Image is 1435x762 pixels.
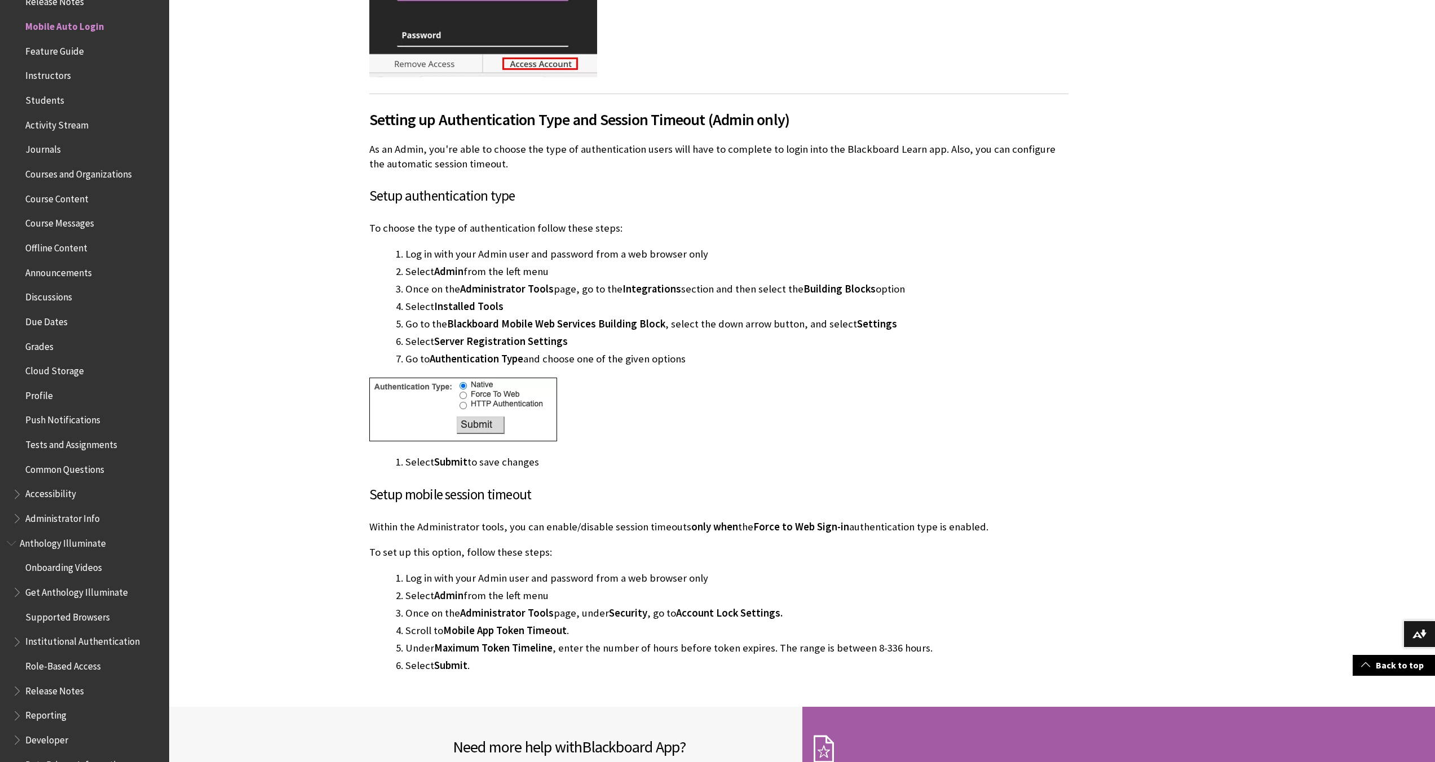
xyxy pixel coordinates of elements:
span: Setting up Authentication Type and Session Timeout (Admin only) [369,108,1068,131]
li: Select [405,334,1068,349]
img: Screenshot of Authentication Types in Administrator Tools [369,378,557,441]
span: Release Notes [25,681,84,697]
p: As an Admin, you're able to choose the type of authentication users will have to complete to logi... [369,142,1068,171]
span: Push Notifications [25,411,100,426]
span: Installed Tools [434,300,504,313]
h3: Setup authentication type [369,185,1068,207]
li: Select from the left menu [405,264,1068,280]
span: Integrations [622,282,681,295]
p: Within the Administrator tools, you can enable/disable session timeouts the authentication type i... [369,520,1068,534]
span: Submit [434,455,467,468]
span: Force to Web Sign-in [753,520,849,533]
span: Reporting [25,706,67,721]
span: Administrator Info [25,509,100,524]
span: Mobile Auto Login [25,17,104,32]
h2: Need more help with ? [453,735,791,759]
span: Developer [25,730,68,746]
li: Under , enter the number of hours before token expires. The range is between 8-336 hours. [405,640,1068,656]
span: Account Lock Settings. [676,606,783,619]
span: Administrator Tools [460,282,554,295]
span: Maximum Token Timeline [434,641,553,654]
span: Accessibility [25,485,76,500]
span: Anthology Illuminate [20,534,106,549]
span: Get Anthology Illuminate [25,583,128,598]
span: only when [691,520,738,533]
span: Discussions [25,287,72,303]
span: Onboarding Videos [25,559,102,574]
li: Select [405,299,1068,314]
li: Once on the page, under , go to [405,605,1068,621]
span: Offline Content [25,238,87,254]
span: Authentication Type [430,352,523,365]
span: Journals [25,140,61,156]
span: Blackboard Mobile Web Services Building Block [447,317,665,330]
span: Due Dates [25,312,68,327]
a: Back to top [1353,655,1435,676]
li: Select from the left menu [405,588,1068,604]
li: Once on the page, go to the section and then select the option [405,281,1068,297]
span: Students [25,91,64,106]
li: Scroll to . [405,623,1068,639]
span: Mobile App Token Timeout [443,624,567,637]
span: Feature Guide [25,42,84,57]
li: Go to the , select the down arrow button, and select [405,316,1068,332]
span: Instructors [25,67,71,82]
li: Select to save changes [405,454,1068,470]
span: Profile [25,386,53,401]
span: Submit [434,659,467,672]
span: Course Messages [25,214,94,229]
span: Tests and Assignments [25,435,117,450]
span: Building Blocks [803,282,876,295]
li: Go to and choose one of the given options [405,351,1068,367]
span: Admin [434,265,463,278]
span: Grades [25,337,54,352]
span: Institutional Authentication [25,632,140,648]
span: Security [609,606,647,619]
span: Role-Based Access [25,657,101,672]
span: Course Content [25,189,89,205]
li: Log in with your Admin user and password from a web browser only [405,570,1068,586]
span: Admin [434,589,463,602]
span: Cloud Storage [25,361,84,376]
li: Select . [405,658,1068,674]
li: Log in with your Admin user and password from a web browser only [405,246,1068,262]
span: Server Registration Settings [434,335,568,348]
span: Administrator Tools [460,606,554,619]
span: Activity Stream [25,116,89,131]
span: Common Questions [25,460,104,475]
span: Announcements [25,263,92,278]
h3: Setup mobile session timeout [369,484,1068,506]
span: Blackboard App [582,737,679,757]
p: To set up this option, follow these steps: [369,545,1068,560]
p: To choose the type of authentication follow these steps: [369,221,1068,236]
span: Settings [857,317,897,330]
span: Courses and Organizations [25,165,132,180]
span: Supported Browsers [25,608,110,623]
